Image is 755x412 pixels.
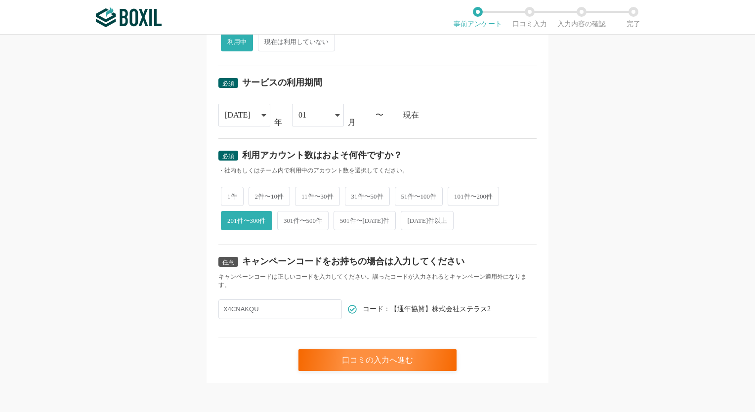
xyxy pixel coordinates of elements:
div: 年 [274,119,282,126]
span: [DATE]件以上 [401,211,454,230]
span: 現在は利用していない [258,32,335,51]
div: ・社内もしくはチーム内で利用中のアカウント数を選択してください。 [218,166,537,175]
span: 1件 [221,187,244,206]
li: 完了 [607,7,659,28]
span: 201件〜300件 [221,211,272,230]
div: 〜 [376,111,383,119]
li: 口コミ入力 [503,7,555,28]
span: 501件〜[DATE]件 [334,211,396,230]
div: 口コミの入力へ進む [298,349,457,371]
div: 月 [348,119,356,126]
div: サービスの利用期間 [242,78,322,87]
div: キャンペーンコードは正しいコードを入力してください。誤ったコードが入力されるとキャンペーン適用外になります。 [218,273,537,289]
span: 必須 [222,153,234,160]
div: 01 [298,104,306,126]
div: 利用アカウント数はおよそ何件ですか？ [242,151,402,160]
span: コード：【通年協賛】株式会社ステラス2 [363,306,491,313]
li: 入力内容の確認 [555,7,607,28]
span: 31件〜50件 [345,187,390,206]
span: 必須 [222,80,234,87]
span: 101件〜200件 [448,187,499,206]
div: [DATE] [225,104,251,126]
span: 301件〜500件 [277,211,329,230]
li: 事前アンケート [452,7,503,28]
span: 任意 [222,259,234,266]
span: 利用中 [221,32,253,51]
div: キャンペーンコードをお持ちの場合は入力してください [242,257,464,266]
span: 2件〜10件 [249,187,291,206]
img: ボクシルSaaS_ロゴ [96,7,162,27]
span: 51件〜100件 [395,187,443,206]
span: 11件〜30件 [295,187,340,206]
div: 現在 [403,111,537,119]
